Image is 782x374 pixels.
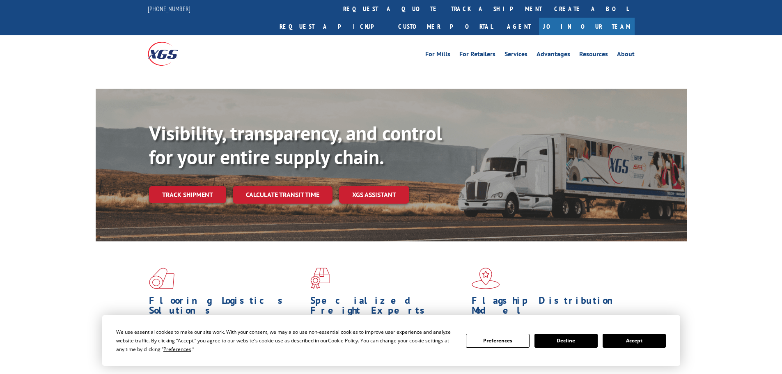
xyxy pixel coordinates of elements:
[505,51,527,60] a: Services
[499,18,539,35] a: Agent
[233,186,333,204] a: Calculate transit time
[310,296,466,319] h1: Specialized Freight Experts
[392,18,499,35] a: Customer Portal
[328,337,358,344] span: Cookie Policy
[459,51,495,60] a: For Retailers
[149,186,226,203] a: Track shipment
[102,315,680,366] div: Cookie Consent Prompt
[163,346,191,353] span: Preferences
[273,18,392,35] a: Request a pickup
[539,18,635,35] a: Join Our Team
[149,268,174,289] img: xgs-icon-total-supply-chain-intelligence-red
[472,296,627,319] h1: Flagship Distribution Model
[537,51,570,60] a: Advantages
[425,51,450,60] a: For Mills
[148,5,190,13] a: [PHONE_NUMBER]
[310,268,330,289] img: xgs-icon-focused-on-flooring-red
[617,51,635,60] a: About
[472,268,500,289] img: xgs-icon-flagship-distribution-model-red
[466,334,529,348] button: Preferences
[116,328,456,353] div: We use essential cookies to make our site work. With your consent, we may also use non-essential ...
[579,51,608,60] a: Resources
[339,186,409,204] a: XGS ASSISTANT
[534,334,598,348] button: Decline
[149,296,304,319] h1: Flooring Logistics Solutions
[149,120,442,170] b: Visibility, transparency, and control for your entire supply chain.
[603,334,666,348] button: Accept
